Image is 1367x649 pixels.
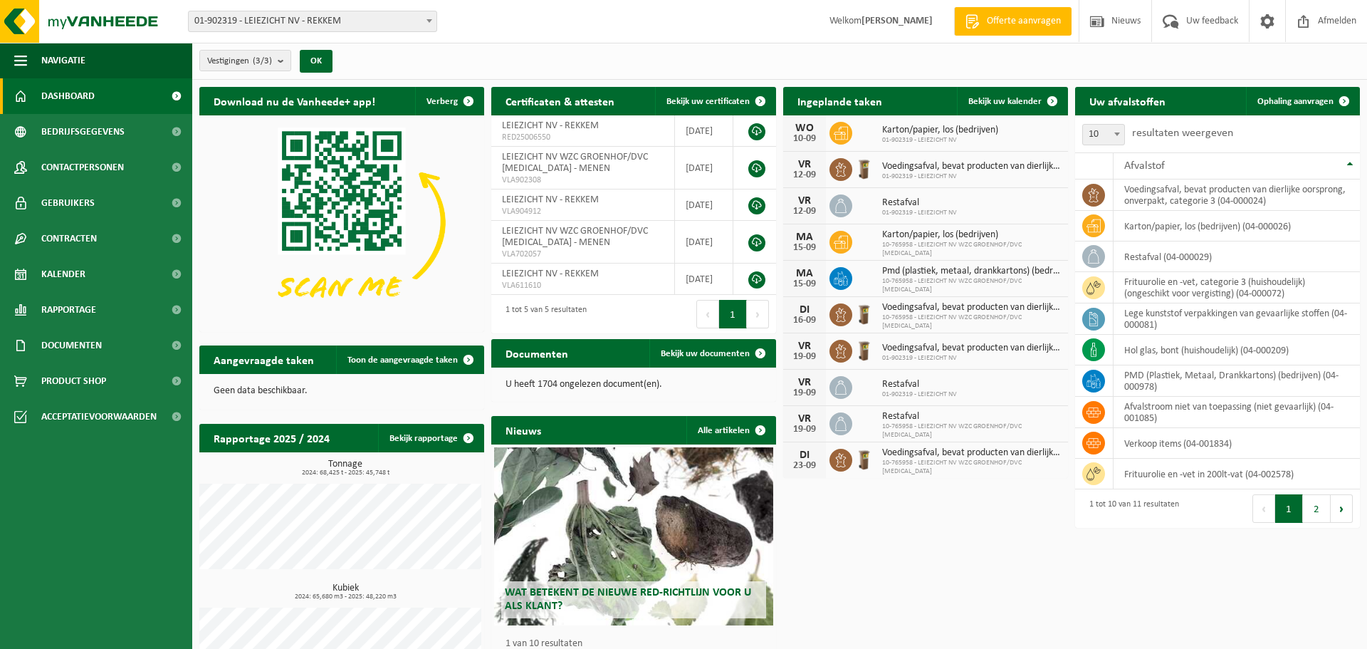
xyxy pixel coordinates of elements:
div: 12-09 [790,207,819,217]
span: 10-765958 - LEIEZICHT NV WZC GROENHOF/DVC [MEDICAL_DATA] [882,277,1061,294]
img: WB-0140-HPE-BN-01 [852,156,876,180]
div: VR [790,341,819,352]
td: [DATE] [675,147,733,189]
a: Offerte aanvragen [954,7,1072,36]
div: VR [790,413,819,425]
td: [DATE] [675,189,733,221]
img: Download de VHEPlus App [199,115,484,329]
td: frituurolie en -vet, categorie 3 (huishoudelijk) (ongeschikt voor vergisting) (04-000072) [1114,272,1361,303]
span: LEIEZICHT NV WZC GROENHOF/DVC [MEDICAL_DATA] - MENEN [502,152,648,174]
a: Toon de aangevraagde taken [336,346,483,374]
span: 10 [1083,125,1124,145]
td: [DATE] [675,264,733,295]
a: Bekijk uw certificaten [655,87,775,115]
span: Voedingsafval, bevat producten van dierlijke oorsprong, onverpakt, categorie 3 [882,343,1061,354]
span: VLA904912 [502,206,664,217]
span: Vestigingen [207,51,272,72]
span: 10-765958 - LEIEZICHT NV WZC GROENHOF/DVC [MEDICAL_DATA] [882,313,1061,331]
span: 01-902319 - LEIEZICHT NV - REKKEM [188,11,437,32]
span: VLA611610 [502,280,664,291]
h3: Kubiek [206,583,484,601]
h2: Uw afvalstoffen [1075,87,1180,115]
a: Bekijk uw documenten [649,339,775,368]
td: afvalstroom niet van toepassing (niet gevaarlijk) (04-001085) [1114,397,1361,428]
span: Acceptatievoorwaarden [41,399,157,435]
span: 10 [1082,124,1125,145]
h2: Certificaten & attesten [491,87,629,115]
span: Kalender [41,256,85,292]
div: 15-09 [790,279,819,289]
a: Alle artikelen [686,416,775,445]
button: Next [1331,494,1353,523]
span: Restafval [882,411,1061,422]
span: Afvalstof [1124,160,1165,172]
div: DI [790,304,819,316]
td: [DATE] [675,221,733,264]
span: 10-765958 - LEIEZICHT NV WZC GROENHOF/DVC [MEDICAL_DATA] [882,459,1061,476]
span: Offerte aanvragen [983,14,1064,28]
span: Bekijk uw kalender [968,97,1042,106]
span: Bekijk uw certificaten [666,97,750,106]
div: VR [790,377,819,388]
span: 01-902319 - LEIEZICHT NV [882,390,957,399]
button: Previous [1252,494,1275,523]
span: 01-902319 - LEIEZICHT NV [882,209,957,217]
span: 01-902319 - LEIEZICHT NV [882,354,1061,363]
span: LEIEZICHT NV - REKKEM [502,269,599,279]
span: LEIEZICHT NV - REKKEM [502,194,599,205]
span: Dashboard [41,78,95,114]
div: 10-09 [790,134,819,144]
span: Documenten [41,328,102,363]
td: lege kunststof verpakkingen van gevaarlijke stoffen (04-000081) [1114,303,1361,335]
p: 1 van 10 resultaten [506,639,769,649]
h2: Aangevraagde taken [199,346,328,373]
span: Navigatie [41,43,85,78]
td: PMD (Plastiek, Metaal, Drankkartons) (bedrijven) (04-000978) [1114,365,1361,397]
div: VR [790,195,819,207]
span: 01-902319 - LEIEZICHT NV - REKKEM [189,11,436,31]
label: resultaten weergeven [1132,128,1233,139]
div: 23-09 [790,461,819,471]
a: Ophaling aanvragen [1246,87,1358,115]
span: Product Shop [41,363,106,399]
button: Vestigingen(3/3) [199,50,291,71]
div: MA [790,268,819,279]
span: Voedingsafval, bevat producten van dierlijke oorsprong, onverpakt, categorie 3 [882,161,1061,172]
div: 1 tot 10 van 11 resultaten [1082,493,1179,524]
h2: Nieuws [491,416,555,444]
h2: Rapportage 2025 / 2024 [199,424,344,452]
h3: Tonnage [206,460,484,477]
span: 10-765958 - LEIEZICHT NV WZC GROENHOF/DVC [MEDICAL_DATA] [882,241,1061,258]
td: karton/papier, los (bedrijven) (04-000026) [1114,211,1361,242]
strong: [PERSON_NAME] [861,16,933,26]
span: 2024: 65,680 m3 - 2025: 48,220 m3 [206,593,484,601]
div: VR [790,159,819,170]
button: 2 [1303,494,1331,523]
p: U heeft 1704 ongelezen document(en). [506,380,762,390]
p: Geen data beschikbaar. [214,386,470,396]
span: Wat betekent de nieuwe RED-richtlijn voor u als klant? [505,587,751,612]
span: Toon de aangevraagde taken [347,355,458,365]
span: Gebruikers [41,185,95,221]
a: Bekijk uw kalender [957,87,1067,115]
span: Voedingsafval, bevat producten van dierlijke oorsprong, onverpakt, categorie 3 [882,447,1061,459]
div: 19-09 [790,388,819,398]
span: 01-902319 - LEIEZICHT NV [882,172,1061,181]
button: 1 [719,300,747,328]
button: Previous [696,300,719,328]
div: DI [790,450,819,461]
h2: Ingeplande taken [783,87,896,115]
div: 1 tot 5 van 5 resultaten [498,298,587,330]
a: Wat betekent de nieuwe RED-richtlijn voor u als klant? [494,447,773,625]
td: restafval (04-000029) [1114,242,1361,272]
div: 12-09 [790,170,819,180]
span: Bedrijfsgegevens [41,114,125,150]
h2: Documenten [491,339,582,367]
span: Rapportage [41,292,96,328]
button: 1 [1275,494,1303,523]
span: Karton/papier, los (bedrijven) [882,229,1061,241]
span: VLA702057 [502,249,664,260]
span: VLA902308 [502,175,664,186]
span: Karton/papier, los (bedrijven) [882,125,998,136]
span: 2024: 68,425 t - 2025: 45,748 t [206,469,484,477]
